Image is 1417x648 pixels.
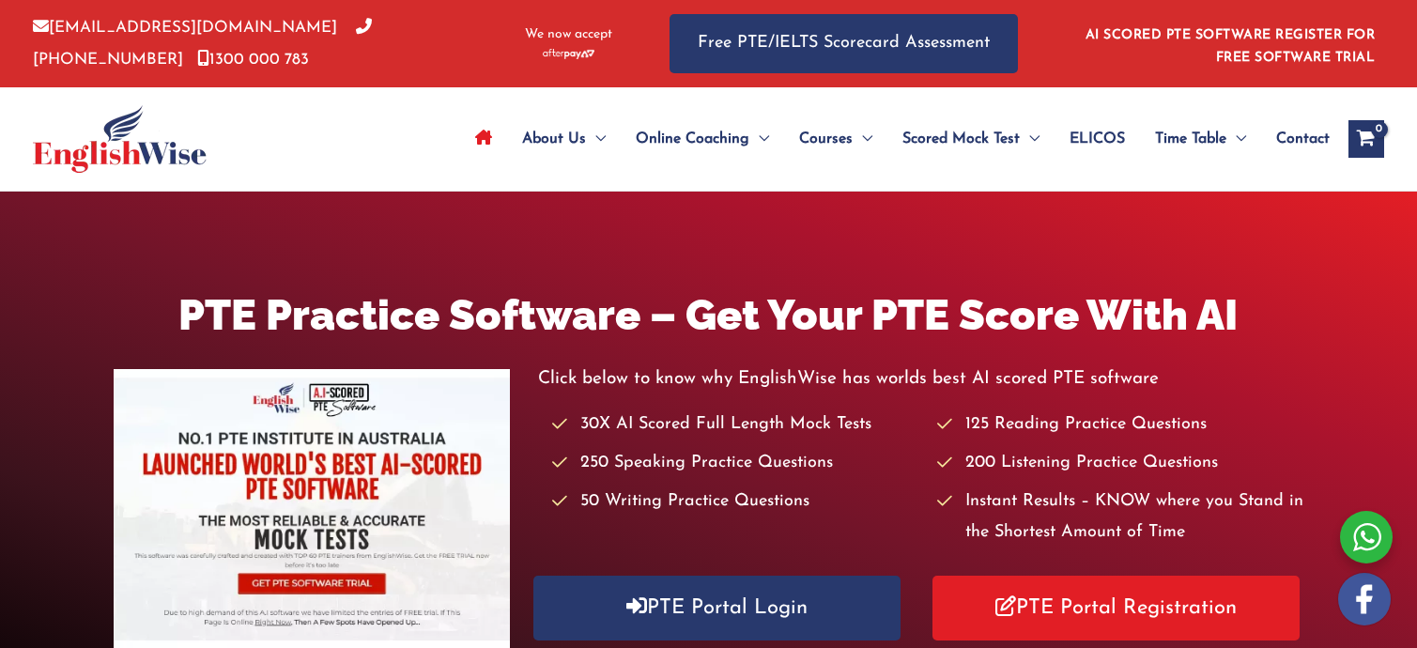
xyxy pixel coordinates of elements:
[522,106,586,172] span: About Us
[533,576,901,640] a: PTE Portal Login
[937,409,1304,440] li: 125 Reading Practice Questions
[621,106,784,172] a: Online CoachingMenu Toggle
[33,20,372,67] a: [PHONE_NUMBER]
[460,106,1330,172] nav: Site Navigation: Main Menu
[507,106,621,172] a: About UsMenu Toggle
[749,106,769,172] span: Menu Toggle
[33,105,207,173] img: cropped-ew-logo
[543,49,594,59] img: Afterpay-Logo
[1338,573,1391,625] img: white-facebook.png
[1226,106,1246,172] span: Menu Toggle
[636,106,749,172] span: Online Coaching
[114,285,1304,345] h1: PTE Practice Software – Get Your PTE Score With AI
[902,106,1020,172] span: Scored Mock Test
[887,106,1055,172] a: Scored Mock TestMenu Toggle
[552,486,919,517] li: 50 Writing Practice Questions
[1261,106,1330,172] a: Contact
[1155,106,1226,172] span: Time Table
[937,486,1304,549] li: Instant Results – KNOW where you Stand in the Shortest Amount of Time
[932,576,1300,640] a: PTE Portal Registration
[1020,106,1040,172] span: Menu Toggle
[586,106,606,172] span: Menu Toggle
[784,106,887,172] a: CoursesMenu Toggle
[525,25,612,44] span: We now accept
[538,363,1303,394] p: Click below to know why EnglishWise has worlds best AI scored PTE software
[33,20,337,36] a: [EMAIL_ADDRESS][DOMAIN_NAME]
[853,106,872,172] span: Menu Toggle
[1348,120,1384,158] a: View Shopping Cart, empty
[1140,106,1261,172] a: Time TableMenu Toggle
[1276,106,1330,172] span: Contact
[1070,106,1125,172] span: ELICOS
[799,106,853,172] span: Courses
[1074,13,1384,74] aside: Header Widget 1
[670,14,1018,73] a: Free PTE/IELTS Scorecard Assessment
[197,52,309,68] a: 1300 000 783
[1086,28,1376,65] a: AI SCORED PTE SOFTWARE REGISTER FOR FREE SOFTWARE TRIAL
[937,448,1304,479] li: 200 Listening Practice Questions
[552,448,919,479] li: 250 Speaking Practice Questions
[1055,106,1140,172] a: ELICOS
[552,409,919,440] li: 30X AI Scored Full Length Mock Tests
